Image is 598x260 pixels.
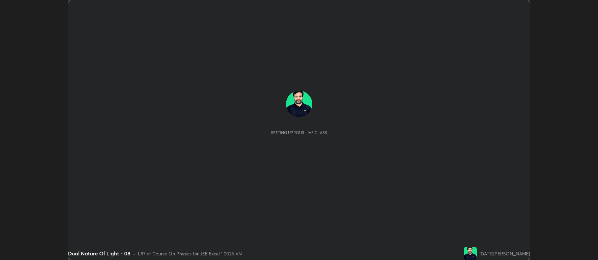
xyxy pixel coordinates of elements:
div: L87 of Course On Physics for JEE Excel 1 2026 VN [138,250,242,257]
div: Dual Nature Of Light - 08 [68,249,130,257]
div: [DATE][PERSON_NAME] [479,250,530,257]
img: 332c5dbf4175476c80717257161a937d.jpg [464,247,477,260]
div: Setting up your live class [271,130,327,135]
div: • [133,250,135,257]
img: 332c5dbf4175476c80717257161a937d.jpg [286,91,312,117]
